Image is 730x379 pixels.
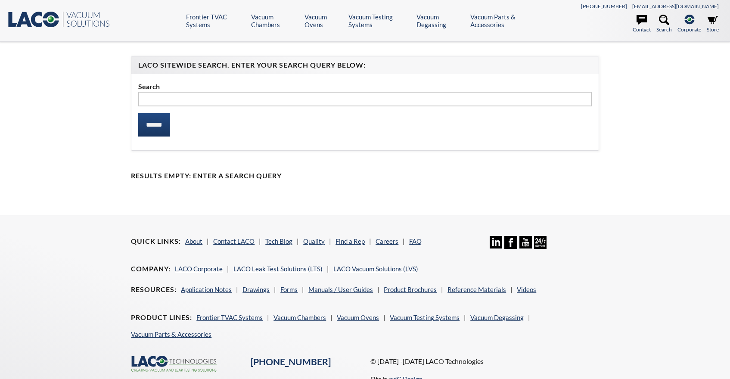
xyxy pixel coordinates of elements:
[335,237,365,245] a: Find a Rep
[196,314,263,321] a: Frontier TVAC Systems
[131,171,599,180] h4: Results Empty: Enter a Search Query
[534,236,547,249] img: 24/7 Support Icon
[185,237,202,245] a: About
[131,264,171,273] h4: Company
[470,314,524,321] a: Vacuum Degassing
[138,81,592,92] label: Search
[186,13,245,28] a: Frontier TVAC Systems
[175,265,223,273] a: LACO Corporate
[376,237,398,245] a: Careers
[304,13,342,28] a: Vacuum Ovens
[517,286,536,293] a: Videos
[534,242,547,250] a: 24/7 Support
[409,237,422,245] a: FAQ
[470,13,542,28] a: Vacuum Parts & Accessories
[242,286,270,293] a: Drawings
[308,286,373,293] a: Manuals / User Guides
[333,265,418,273] a: LACO Vacuum Solutions (LVS)
[370,356,599,367] p: © [DATE] -[DATE] LACO Technologies
[677,25,701,34] span: Corporate
[303,237,325,245] a: Quality
[131,313,192,322] h4: Product Lines
[251,356,331,367] a: [PHONE_NUMBER]
[633,15,651,34] a: Contact
[416,13,464,28] a: Vacuum Degassing
[390,314,460,321] a: Vacuum Testing Systems
[581,3,627,9] a: [PHONE_NUMBER]
[632,3,719,9] a: [EMAIL_ADDRESS][DOMAIN_NAME]
[707,15,719,34] a: Store
[447,286,506,293] a: Reference Materials
[251,13,298,28] a: Vacuum Chambers
[213,237,255,245] a: Contact LACO
[265,237,292,245] a: Tech Blog
[131,285,177,294] h4: Resources
[348,13,410,28] a: Vacuum Testing Systems
[138,61,592,70] h4: LACO Sitewide Search. Enter your Search Query Below:
[384,286,437,293] a: Product Brochures
[233,265,323,273] a: LACO Leak Test Solutions (LTS)
[131,237,181,246] h4: Quick Links
[656,15,672,34] a: Search
[337,314,379,321] a: Vacuum Ovens
[273,314,326,321] a: Vacuum Chambers
[131,330,211,338] a: Vacuum Parts & Accessories
[280,286,298,293] a: Forms
[181,286,232,293] a: Application Notes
